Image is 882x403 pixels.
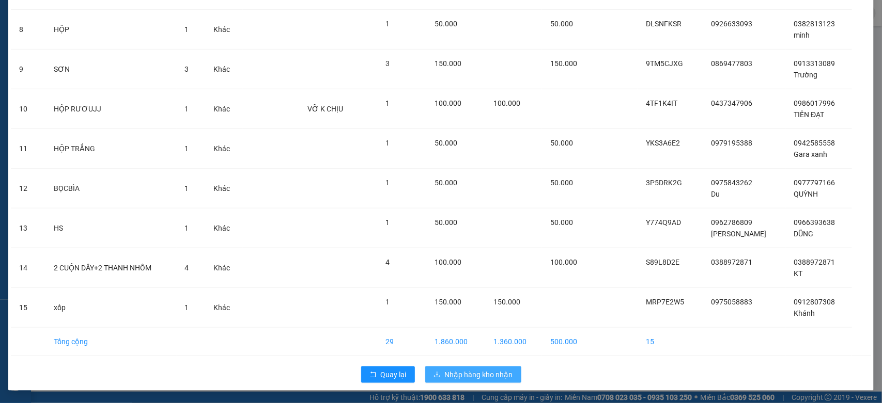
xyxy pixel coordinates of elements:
span: download [434,371,441,379]
td: Khác [205,89,243,129]
span: 100.000 [550,258,577,266]
span: minh [794,31,810,39]
span: 4 [185,264,189,272]
span: 50.000 [550,179,573,187]
span: VỠ K CHỊU [307,105,343,113]
span: YKS3A6E2 [646,139,680,147]
span: Trường [794,71,817,79]
td: HS [45,208,177,248]
span: 0977797166 [794,179,835,187]
span: 1 [185,144,189,153]
span: S89L8D2E [646,258,679,266]
td: Khác [205,169,243,208]
span: 0966393638 [794,218,835,227]
span: KT [794,269,802,278]
span: 50.000 [550,139,573,147]
span: MRP7E2W5 [646,298,684,306]
span: rollback [369,371,377,379]
span: 150.000 [493,298,520,306]
td: 10 [11,89,45,129]
span: 1 [385,139,390,147]
span: 0913313089 [794,59,835,68]
td: 29 [377,328,426,356]
span: 1 [385,20,390,28]
td: Tổng cộng [45,328,177,356]
span: 0975843262 [711,179,753,187]
span: 4 [385,258,390,266]
td: 11 [11,129,45,169]
td: 500.000 [542,328,592,356]
td: 14 [11,248,45,288]
span: 50.000 [435,179,457,187]
span: Quay lại [381,369,407,380]
span: 100.000 [435,258,461,266]
span: 1 [385,298,390,306]
span: 1 [185,224,189,232]
span: 1 [185,25,189,34]
span: 3P5DRK2G [646,179,682,187]
span: Khánh [794,309,815,317]
span: DLSNFKSR [646,20,682,28]
span: 150.000 [550,59,577,68]
td: 8 [11,10,45,50]
span: 1 [185,303,189,312]
td: 9 [11,50,45,89]
td: Khác [205,10,243,50]
td: Khác [205,50,243,89]
td: Khác [205,129,243,169]
td: xốp [45,288,177,328]
span: 0979195388 [711,139,753,147]
span: 1 [185,184,189,192]
span: Du [711,190,720,198]
td: 15 [11,288,45,328]
span: 50.000 [435,218,457,227]
span: 0437347906 [711,99,753,107]
span: Nhập hàng kho nhận [445,369,513,380]
span: 0388972871 [794,258,835,266]
td: 2 CUỘN DÂY+2 THANH NHÔM [45,248,177,288]
td: 1.860.000 [426,328,485,356]
td: HỘP TRẮNG [45,129,177,169]
span: 0962786809 [711,218,753,227]
span: 1 [385,179,390,187]
span: Y774Q9AD [646,218,681,227]
span: 100.000 [493,99,520,107]
span: 9TM5CJXG [646,59,683,68]
button: downloadNhập hàng kho nhận [425,366,521,383]
span: 0975058883 [711,298,753,306]
span: DŨNG [794,230,813,238]
span: 50.000 [435,139,457,147]
td: SƠN [45,50,177,89]
span: 0382813123 [794,20,835,28]
span: 0926633093 [711,20,753,28]
span: 0388972871 [711,258,753,266]
span: 0869477803 [711,59,753,68]
td: 15 [638,328,703,356]
td: BỌCBÌA [45,169,177,208]
td: Khác [205,288,243,328]
span: 150.000 [435,59,461,68]
td: Khác [205,208,243,248]
span: 50.000 [550,20,573,28]
td: 1.360.000 [485,328,542,356]
button: rollbackQuay lại [361,366,415,383]
span: 1 [385,99,390,107]
span: 0942585558 [794,139,835,147]
span: QUỲNH [794,190,818,198]
span: [PERSON_NAME] [711,230,767,238]
span: 3 [385,59,390,68]
span: 4TF1K4IT [646,99,677,107]
span: 50.000 [550,218,573,227]
span: 100.000 [435,99,461,107]
span: 1 [385,218,390,227]
span: 3 [185,65,189,73]
td: Khác [205,248,243,288]
span: 1 [185,105,189,113]
td: 12 [11,169,45,208]
span: Gara xanh [794,150,827,158]
span: 0986017996 [794,99,835,107]
span: 50.000 [435,20,457,28]
td: HỘP [45,10,177,50]
td: HỘP RƯƠUJJ [45,89,177,129]
td: 13 [11,208,45,248]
